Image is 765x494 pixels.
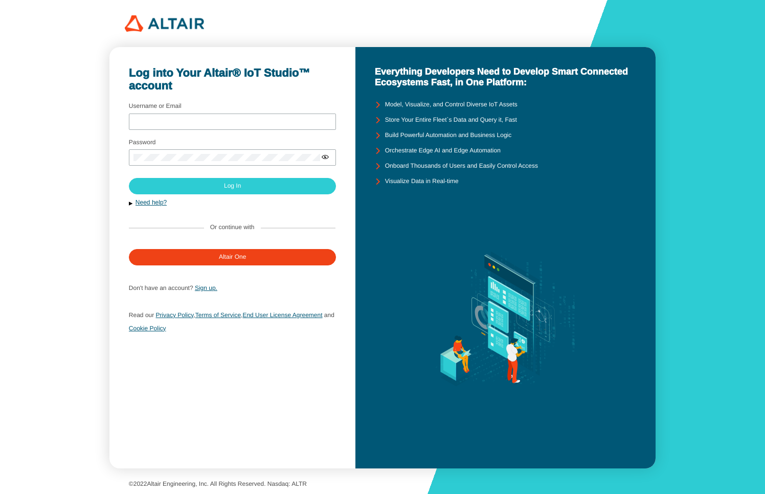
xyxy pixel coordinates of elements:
span: and [324,311,334,319]
span: 2022 [133,480,147,487]
unity-typography: Model, Visualize, and Control Diverse IoT Assets [385,101,517,108]
unity-typography: Orchestrate Edge AI and Edge Automation [385,147,501,154]
span: Read our [129,311,154,319]
unity-typography: Store Your Entire Fleet`s Data and Query it, Fast [385,117,517,124]
img: background.svg [420,189,590,449]
unity-typography: Visualize Data in Real-time [385,178,459,185]
unity-typography: Everything Developers Need to Develop Smart Connected Ecosystems Fast, in One Platform: [375,66,636,87]
span: Don't have an account? [129,284,193,291]
a: Privacy Policy [156,311,194,319]
a: Sign up. [195,284,217,291]
label: Username or Email [129,102,182,109]
unity-typography: Build Powerful Automation and Business Logic [385,132,511,139]
button: Need help? [129,198,336,207]
a: Need help? [136,199,167,206]
p: , , [129,308,336,335]
p: © Altair Engineering, Inc. All Rights Reserved. Nasdaq: ALTR [129,481,636,488]
label: Or continue with [210,224,255,231]
a: Terms of Service [195,311,241,319]
label: Password [129,139,156,146]
img: 320px-Altair_logo.png [125,15,204,32]
unity-typography: Onboard Thousands of Users and Easily Control Access [385,163,538,170]
a: End User License Agreement [242,311,322,319]
a: Cookie Policy [129,325,166,332]
unity-typography: Log into Your Altair® IoT Studio™ account [129,66,336,93]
